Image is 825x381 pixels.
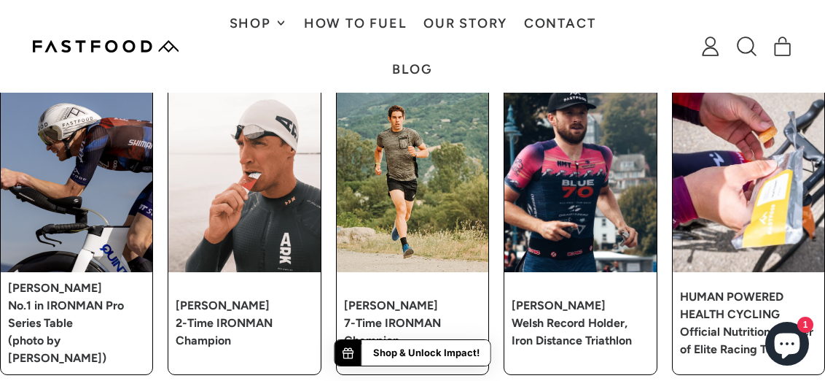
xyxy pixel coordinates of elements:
img: Cyclist taking an energy gel beside a bicycle. [673,82,824,272]
strong: HUMAN POWERED HEALTH CYCLING [680,290,783,321]
span: Shop [230,17,275,30]
strong: 2-Time IRONMAN Champion [176,316,273,347]
strong: Welsh Record Holder, Iron Distance Triathlon [512,316,632,347]
a: Blog [384,46,442,92]
img: Cyclist in aerodynamic gear riding a racing bicycle against a clear blue sky. [1,82,152,272]
strong: [PERSON_NAME] [176,299,270,312]
strong: [PERSON_NAME] [8,281,102,295]
img: A triathlete wearing a cap and competition attire jogging with focus. [504,82,656,272]
strong: Official Nutrition Partner of Elite Racing Team [680,325,813,356]
inbox-online-store-chat: Shopify online store chat [761,322,813,369]
strong: (photo by [PERSON_NAME]) [8,334,106,365]
img: Man jogging on a country road with mountains in the background. [337,82,488,272]
strong: No.1 in IRONMAN Pro Series Table [8,299,124,330]
strong: [PERSON_NAME] [344,299,438,312]
strong: 7-Time IRONMAN Champion [344,316,441,347]
strong: [PERSON_NAME] [512,299,606,312]
img: Fastfood [33,40,179,53]
img: A swimmer in a wetsuit bites on a swim cap by the shore. [168,82,320,272]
